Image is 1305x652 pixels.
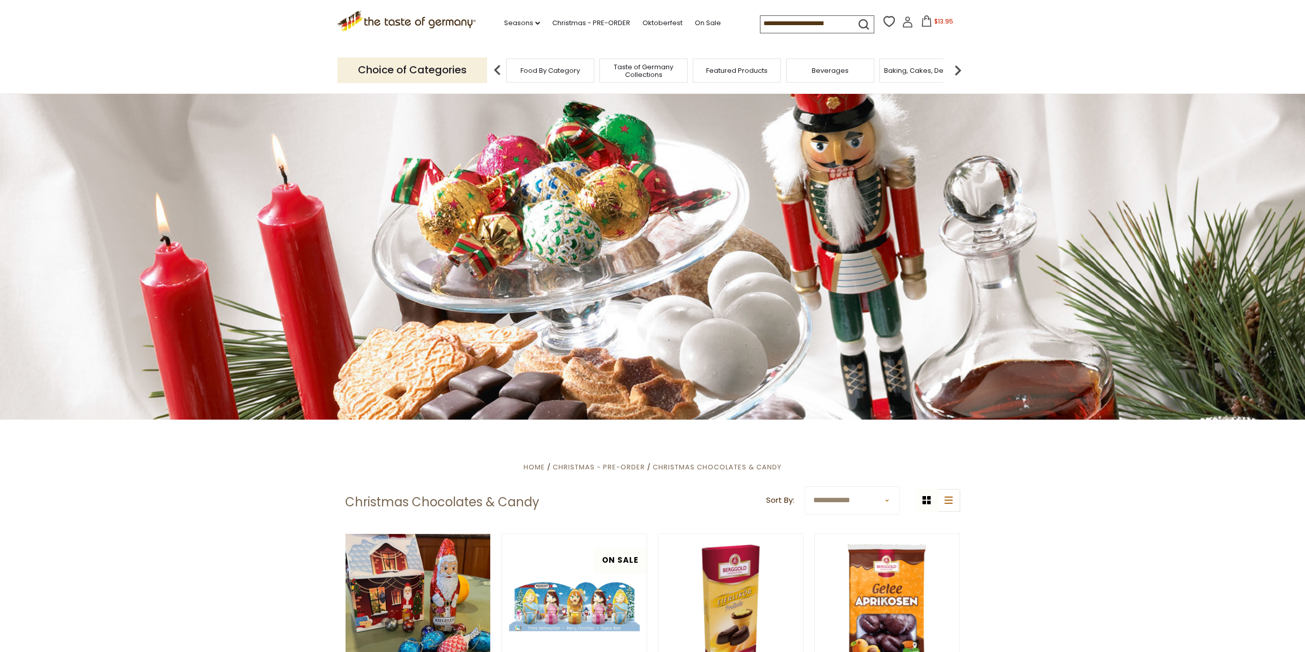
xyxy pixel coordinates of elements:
a: On Sale [695,17,721,29]
a: Taste of Germany Collections [603,63,685,78]
button: $13.95 [915,15,959,31]
img: previous arrow [487,60,508,81]
a: Christmas Chocolates & Candy [653,462,781,472]
a: Christmas - PRE-ORDER [553,462,645,472]
p: Choice of Categories [337,57,487,83]
a: Oktoberfest [643,17,682,29]
a: Featured Products [706,67,768,74]
a: Seasons [504,17,540,29]
label: Sort By: [766,494,794,507]
span: $13.95 [934,17,953,26]
a: Baking, Cakes, Desserts [884,67,963,74]
a: Home [524,462,545,472]
a: Beverages [812,67,849,74]
h1: Christmas Chocolates & Candy [345,495,539,510]
img: next arrow [948,60,968,81]
a: Christmas - PRE-ORDER [552,17,630,29]
a: Food By Category [520,67,580,74]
